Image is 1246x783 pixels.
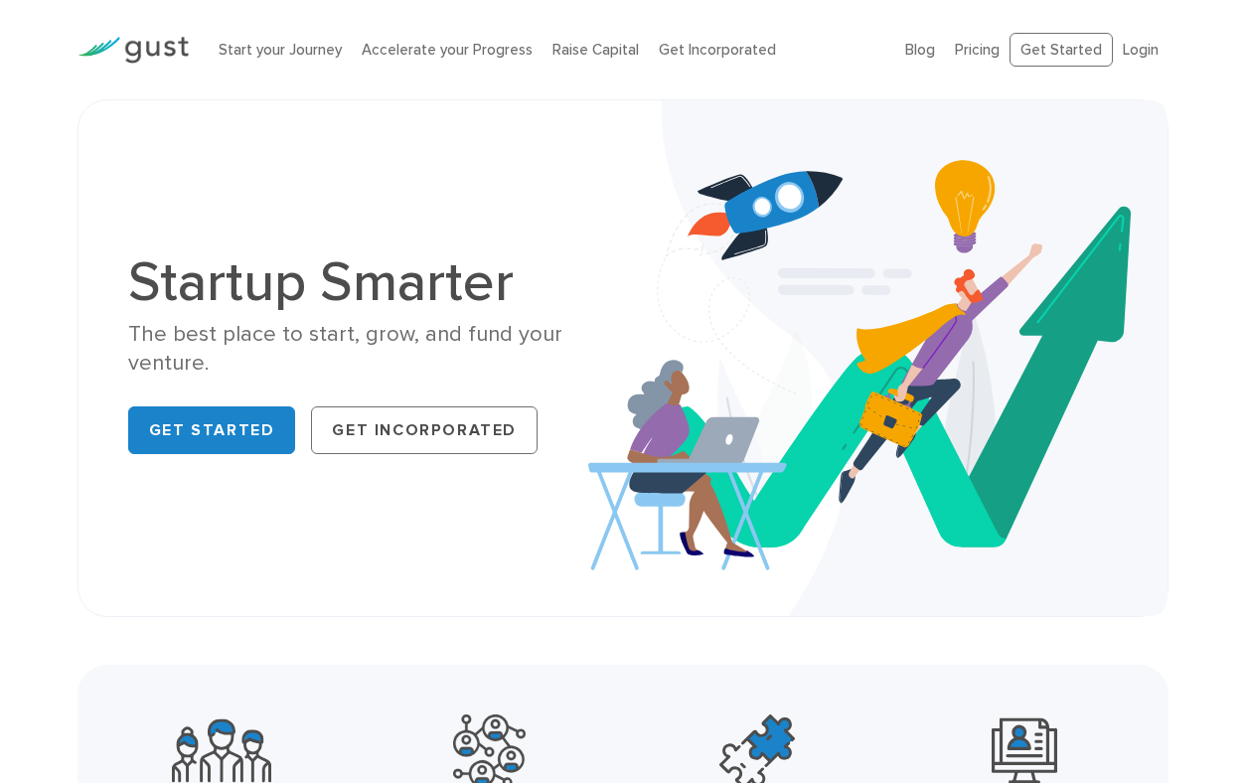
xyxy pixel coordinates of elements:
a: Start your Journey [219,41,342,59]
a: Get Started [1010,33,1113,68]
a: Login [1123,41,1159,59]
a: Get Incorporated [311,406,538,454]
h1: Startup Smarter [128,254,608,310]
a: Accelerate your Progress [362,41,533,59]
a: Raise Capital [552,41,639,59]
a: Get Incorporated [659,41,776,59]
img: Startup Smarter Hero [588,100,1168,616]
div: The best place to start, grow, and fund your venture. [128,320,608,379]
img: Gust Logo [78,37,189,64]
a: Pricing [955,41,1000,59]
a: Get Started [128,406,296,454]
a: Blog [905,41,935,59]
